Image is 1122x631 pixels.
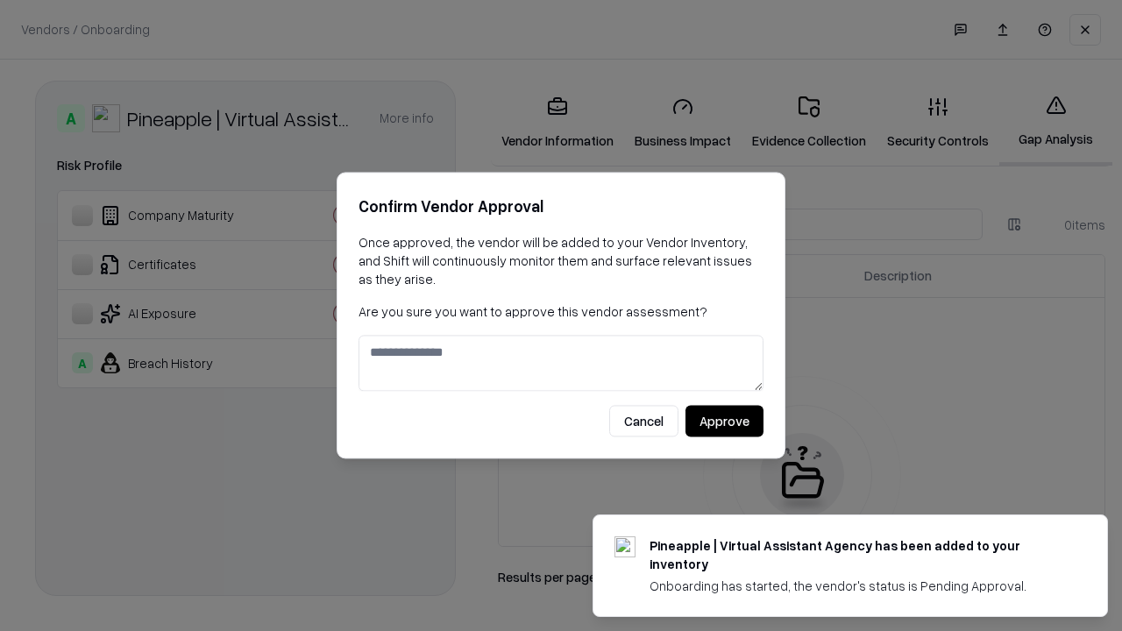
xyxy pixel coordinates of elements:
p: Once approved, the vendor will be added to your Vendor Inventory, and Shift will continuously mon... [359,233,763,288]
button: Cancel [609,406,678,437]
div: Pineapple | Virtual Assistant Agency has been added to your inventory [650,536,1065,573]
div: Onboarding has started, the vendor's status is Pending Approval. [650,577,1065,595]
p: Are you sure you want to approve this vendor assessment? [359,302,763,321]
button: Approve [685,406,763,437]
h2: Confirm Vendor Approval [359,194,763,219]
img: trypineapple.com [614,536,636,557]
